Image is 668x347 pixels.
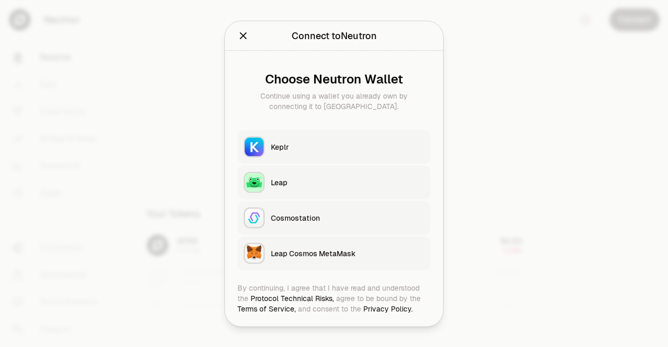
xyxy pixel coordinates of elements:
[237,130,431,163] button: KeplrKeplr
[250,293,334,303] a: Protocol Technical Risks,
[271,212,424,223] div: Cosmostation
[246,71,422,86] div: Choose Neutron Wallet
[237,165,431,199] button: LeapLeap
[237,236,431,270] button: Leap Cosmos MetaMaskLeap Cosmos MetaMask
[245,173,264,192] img: Leap
[237,304,296,313] a: Terms of Service,
[271,248,424,258] div: Leap Cosmos MetaMask
[292,28,377,43] div: Connect to Neutron
[246,90,422,111] div: Continue using a wallet you already own by connecting it to [GEOGRAPHIC_DATA].
[245,208,264,227] img: Cosmostation
[237,28,249,43] button: Close
[237,201,431,234] button: CosmostationCosmostation
[245,137,264,156] img: Keplr
[271,141,424,152] div: Keplr
[271,177,424,187] div: Leap
[363,304,413,313] a: Privacy Policy.
[237,282,431,314] div: By continuing, I agree that I have read and understood the agree to be bound by the and consent t...
[245,244,264,262] img: Leap Cosmos MetaMask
